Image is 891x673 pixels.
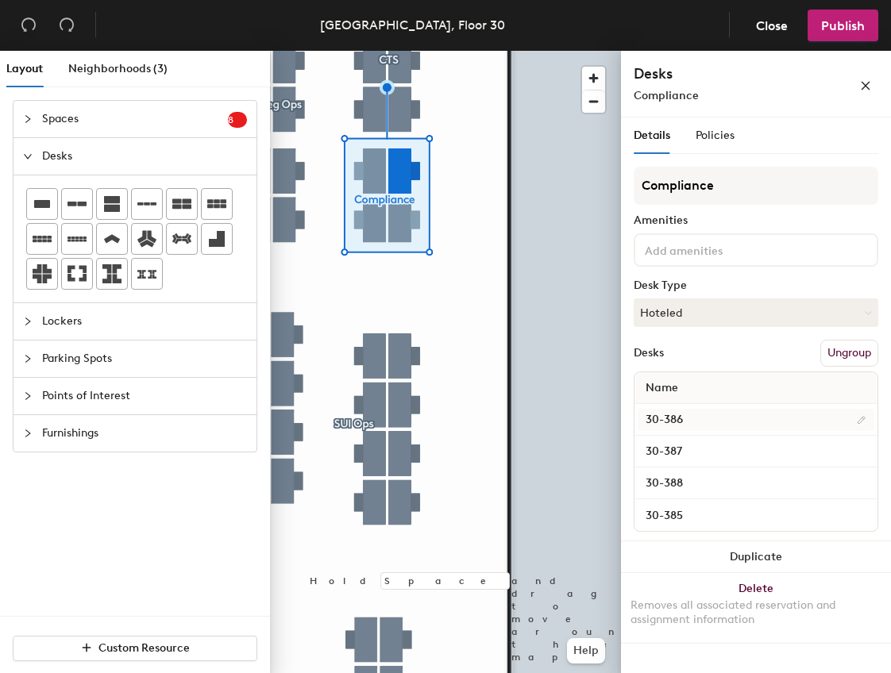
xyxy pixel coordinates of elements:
span: Policies [696,129,735,142]
span: collapsed [23,429,33,438]
h4: Desks [634,63,808,84]
sup: 8 [228,112,247,128]
span: Publish [821,18,865,33]
button: Hoteled [634,298,878,327]
input: Add amenities [642,240,785,259]
button: DeleteRemoves all associated reservation and assignment information [621,573,891,643]
button: Ungroup [820,340,878,367]
span: close [860,80,871,91]
input: Unnamed desk [638,504,874,526]
span: expanded [23,152,33,161]
div: Desk Type [634,279,878,292]
span: Layout [6,62,43,75]
span: 8 [228,114,247,125]
input: Unnamed desk [638,409,874,431]
button: Custom Resource [13,636,257,661]
span: collapsed [23,354,33,363]
span: collapsed [23,114,33,124]
span: Name [638,374,686,402]
div: Amenities [634,214,878,227]
div: [GEOGRAPHIC_DATA], Floor 30 [320,15,505,35]
input: Unnamed desk [638,440,874,463]
div: Desks [634,347,664,360]
input: Unnamed desk [638,472,874,494]
button: Undo (⌘ + Z) [13,10,44,41]
div: Removes all associated reservation and assignment information [631,598,881,627]
span: undo [21,17,37,33]
span: collapsed [23,391,33,401]
span: Spaces [42,101,228,137]
span: Points of Interest [42,378,247,414]
span: Parking Spots [42,340,247,377]
button: Close [742,10,801,41]
span: Details [634,129,670,142]
span: Compliance [634,89,699,102]
span: collapsed [23,317,33,326]
button: Publish [808,10,878,41]
span: Furnishings [42,415,247,452]
button: Help [567,638,605,663]
span: Close [756,18,788,33]
span: Custom Resource [98,641,190,655]
span: Lockers [42,303,247,340]
span: Desks [42,138,247,175]
button: Duplicate [621,541,891,573]
button: Redo (⌘ + ⇧ + Z) [51,10,83,41]
span: Neighborhoods (3) [68,62,168,75]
